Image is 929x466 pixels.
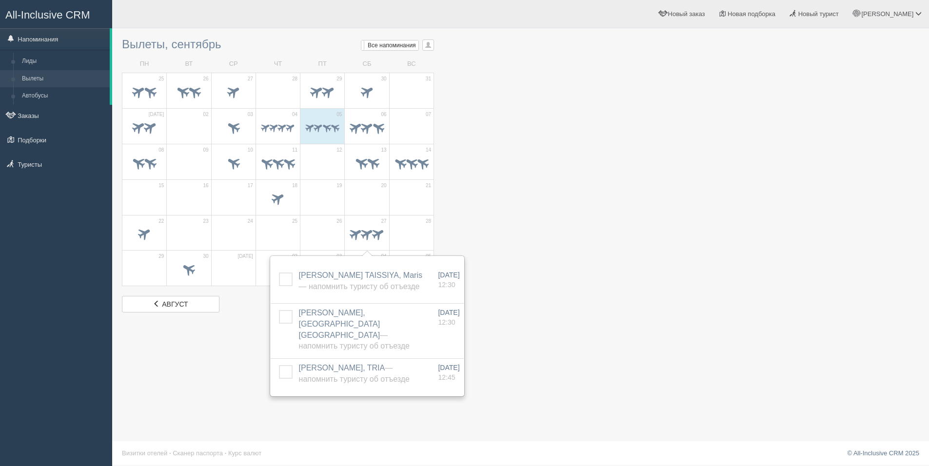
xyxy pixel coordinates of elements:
span: 14 [426,147,431,154]
span: 02 [292,253,297,260]
a: Сканер паспорта [173,449,223,457]
span: 16 [203,182,208,189]
a: © All-Inclusive CRM 2025 [847,449,919,457]
span: [DATE] [438,364,459,371]
span: · [169,449,171,457]
span: 15 [158,182,164,189]
span: 03 [336,253,342,260]
span: 26 [336,218,342,225]
span: [PERSON_NAME], TRIA [299,364,410,383]
td: СБ [345,56,389,73]
span: [PERSON_NAME] TAISSIYA, Maris [299,271,422,291]
a: август [122,296,219,312]
span: 13 [381,147,387,154]
span: 26 [203,76,208,82]
span: Все напоминания [368,42,416,49]
span: · [225,449,227,457]
span: 03 [248,111,253,118]
span: [PERSON_NAME], [GEOGRAPHIC_DATA] [GEOGRAPHIC_DATA] [299,309,410,350]
span: 09 [203,147,208,154]
span: 31 [426,76,431,82]
span: 18 [292,182,297,189]
a: [DATE] 12:30 [438,308,459,327]
span: 20 [381,182,387,189]
span: 21 [426,182,431,189]
span: All-Inclusive CRM [5,9,90,21]
span: 02 [203,111,208,118]
span: 30 [203,253,208,260]
span: 07 [426,111,431,118]
span: [DATE] [149,111,164,118]
a: [DATE] 12:30 [438,270,459,290]
span: 24 [248,218,253,225]
span: — Напомнить туристу об отъезде [299,282,420,291]
span: 05 [426,253,431,260]
a: Автобусы [18,87,110,105]
a: Визитки отелей [122,449,167,457]
span: 12 [336,147,342,154]
span: 28 [292,76,297,82]
span: [DATE] [237,253,253,260]
span: 22 [158,218,164,225]
h3: Вылеты, сентябрь [122,38,434,51]
span: 06 [381,111,387,118]
span: 25 [158,76,164,82]
span: 29 [336,76,342,82]
span: 10 [248,147,253,154]
span: 05 [336,111,342,118]
td: ЧТ [256,56,300,73]
td: ПТ [300,56,345,73]
span: 30 [381,76,387,82]
td: ВТ [167,56,211,73]
span: 11 [292,147,297,154]
span: август [162,300,188,308]
a: [DATE] 12:45 [438,363,459,382]
span: 17 [248,182,253,189]
span: 29 [158,253,164,260]
span: [PERSON_NAME] [861,10,913,18]
a: Вылеты [18,70,110,88]
a: Лиды [18,53,110,70]
span: 12:30 [438,318,455,326]
a: [PERSON_NAME], [GEOGRAPHIC_DATA] [GEOGRAPHIC_DATA]— Напомнить туристу об отъезде [299,309,410,350]
span: 27 [381,218,387,225]
span: 04 [292,111,297,118]
span: 12:30 [438,281,455,289]
span: 04 [381,253,387,260]
span: [DATE] [438,271,459,279]
span: 25 [292,218,297,225]
span: 19 [336,182,342,189]
a: [PERSON_NAME] TAISSIYA, Maris— Напомнить туристу об отъезде [299,271,422,291]
td: СР [211,56,256,73]
span: 28 [426,218,431,225]
span: 23 [203,218,208,225]
a: [PERSON_NAME], TRIA— Напомнить туристу об отъезде [299,364,410,383]
span: 12:45 [438,373,455,381]
span: 27 [248,76,253,82]
td: ВС [389,56,434,73]
a: All-Inclusive CRM [0,0,112,27]
span: 08 [158,147,164,154]
span: Новый турист [798,10,839,18]
td: ПН [122,56,167,73]
span: [DATE] [438,309,459,316]
span: Новый заказ [668,10,705,18]
span: Новая подборка [728,10,775,18]
a: Курс валют [228,449,261,457]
